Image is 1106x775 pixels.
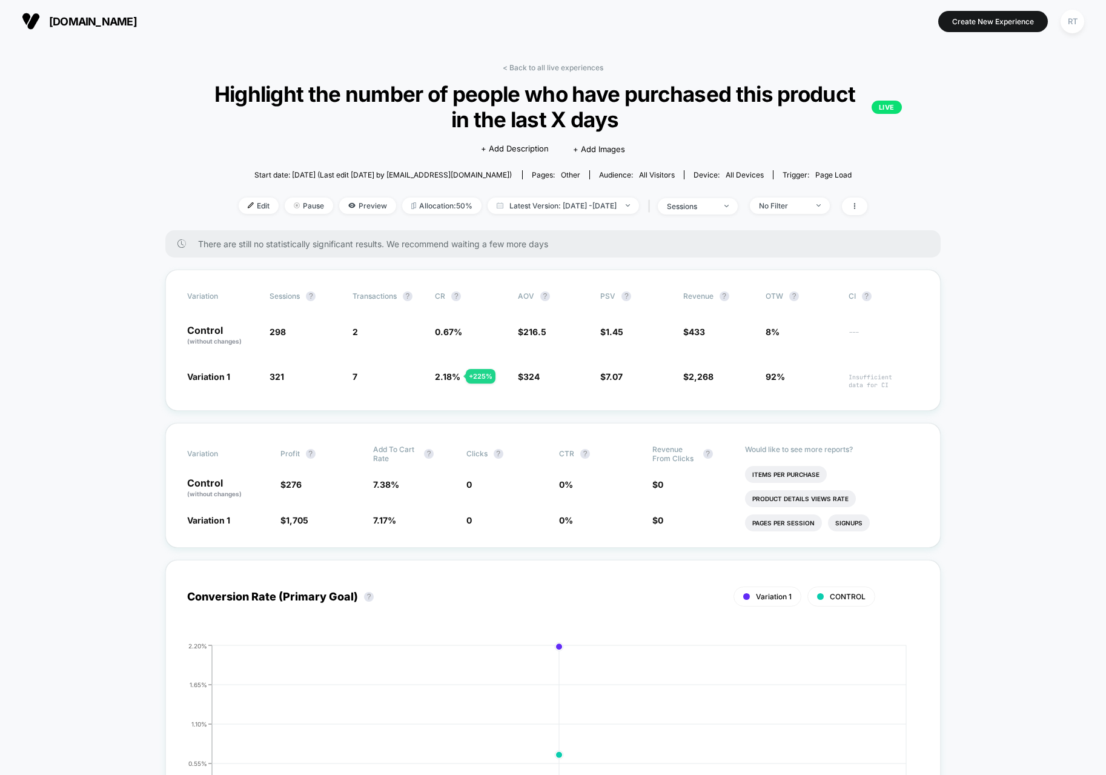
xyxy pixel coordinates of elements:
span: Variation [187,291,254,301]
span: $ [280,515,308,525]
span: Device: [684,170,773,179]
div: sessions [667,202,715,211]
span: 1.45 [606,327,623,337]
button: RT [1057,9,1088,34]
span: Clicks [466,449,488,458]
span: 0 [466,515,472,525]
tspan: 0.55% [188,759,207,767]
button: ? [403,291,412,301]
span: $ [600,327,623,337]
span: 433 [689,327,705,337]
span: Variation 1 [756,592,792,601]
span: There are still no statistically significant results. We recommend waiting a few more days [198,239,916,249]
span: Latest Version: [DATE] - [DATE] [488,198,639,214]
span: AOV [518,291,534,301]
span: Sessions [270,291,300,301]
span: Pause [285,198,333,214]
span: 2 [353,327,358,337]
span: PSV [600,291,615,301]
img: Visually logo [22,12,40,30]
p: Control [187,325,257,346]
button: ? [364,592,374,602]
span: $ [683,327,705,337]
span: $ [518,371,540,382]
li: Pages Per Session [745,514,822,531]
div: RT [1061,10,1084,33]
li: Items Per Purchase [745,466,827,483]
span: Page Load [815,170,852,179]
button: ? [720,291,729,301]
li: Product Details Views Rate [745,490,856,507]
img: end [816,204,821,207]
span: Revenue [683,291,714,301]
span: 7.07 [606,371,623,382]
button: ? [703,449,713,459]
button: ? [306,291,316,301]
span: Profit [280,449,300,458]
button: Create New Experience [938,11,1048,32]
span: [DOMAIN_NAME] [49,15,137,28]
button: ? [424,449,434,459]
span: $ [652,479,663,490]
span: Variation 1 [187,371,230,382]
img: edit [248,202,254,208]
p: Control [187,478,268,499]
span: 7.17 % [373,515,396,525]
button: ? [580,449,590,459]
span: 324 [523,371,540,382]
span: 0.67 % [435,327,462,337]
span: 1,705 [286,515,308,525]
div: No Filter [759,201,807,210]
span: $ [683,371,714,382]
p: LIVE [872,101,902,114]
span: + Add Images [573,144,625,154]
span: $ [518,327,546,337]
span: Preview [339,198,396,214]
span: + Add Description [481,143,549,155]
span: CONTROL [830,592,866,601]
span: 2.18 % [435,371,460,382]
span: 7 [353,371,357,382]
span: Start date: [DATE] (Last edit [DATE] by [EMAIL_ADDRESS][DOMAIN_NAME]) [254,170,512,179]
img: end [724,205,729,207]
button: ? [621,291,631,301]
span: $ [280,479,302,490]
span: CR [435,291,445,301]
span: (without changes) [187,338,242,345]
span: other [561,170,580,179]
span: 0 [658,479,663,490]
span: 0 [658,515,663,525]
span: CTR [559,449,574,458]
span: Insufficient data for CI [849,373,919,389]
span: OTW [766,291,832,301]
button: ? [306,449,316,459]
button: ? [540,291,550,301]
span: 298 [270,327,286,337]
a: < Back to all live experiences [503,63,603,72]
p: Would like to see more reports? [745,445,919,454]
span: | [645,198,658,215]
span: 0 % [559,515,573,525]
div: + 225 % [466,369,495,384]
button: ? [862,291,872,301]
span: 321 [270,371,284,382]
img: calendar [497,202,503,208]
button: ? [451,291,461,301]
tspan: 2.20% [188,642,207,649]
span: Transactions [353,291,397,301]
tspan: 1.65% [190,680,207,688]
tspan: 1.10% [191,720,207,727]
button: ? [789,291,799,301]
span: 0 [466,479,472,490]
span: $ [600,371,623,382]
img: end [626,204,630,207]
div: Audience: [599,170,675,179]
span: Allocation: 50% [402,198,482,214]
span: Variation [187,445,254,463]
span: (without changes) [187,490,242,497]
span: --- [849,328,919,346]
span: all devices [726,170,764,179]
img: rebalance [411,202,416,209]
span: 8% [766,327,780,337]
span: $ [652,515,663,525]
